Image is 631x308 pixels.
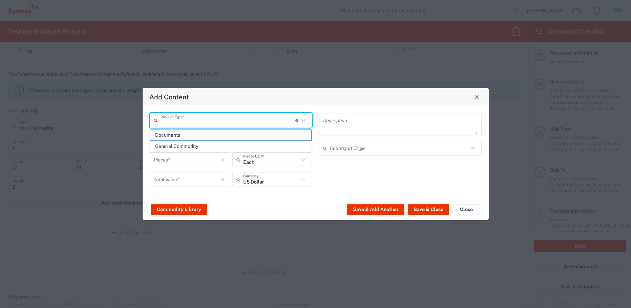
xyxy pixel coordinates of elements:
button: Save & Close [408,204,449,215]
span: General Commodity [150,141,312,152]
span: Documents [150,130,312,140]
button: Save & Add Another [347,204,404,215]
button: Close [453,204,480,215]
h4: Add Content [149,92,189,102]
button: Commodity Library [151,204,207,215]
button: Close [472,92,482,102]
